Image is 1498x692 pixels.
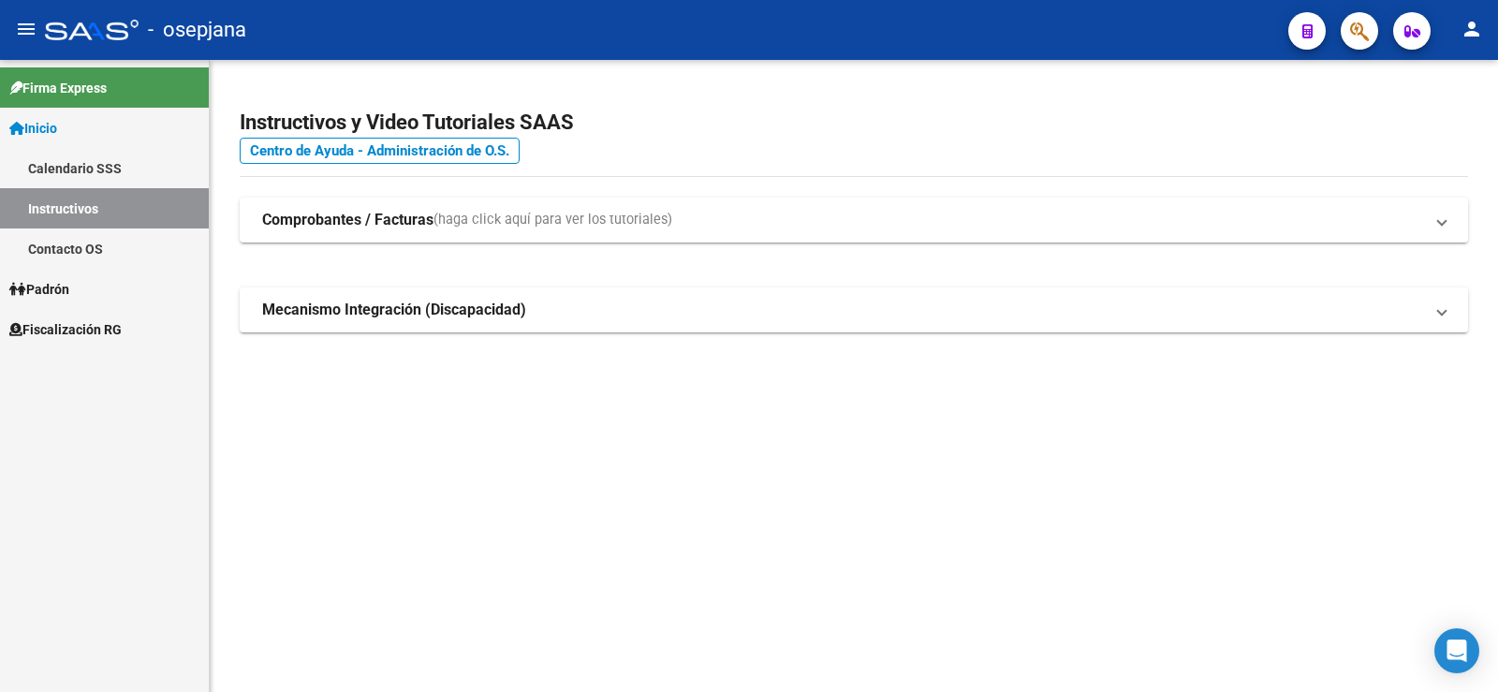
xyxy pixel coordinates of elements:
strong: Mecanismo Integración (Discapacidad) [262,300,526,320]
mat-icon: person [1461,18,1483,40]
span: Padrón [9,279,69,300]
span: Fiscalización RG [9,319,122,340]
h2: Instructivos y Video Tutoriales SAAS [240,105,1468,140]
mat-icon: menu [15,18,37,40]
span: (haga click aquí para ver los tutoriales) [433,210,672,230]
a: Centro de Ayuda - Administración de O.S. [240,138,520,164]
strong: Comprobantes / Facturas [262,210,433,230]
div: Open Intercom Messenger [1434,628,1479,673]
span: Inicio [9,118,57,139]
span: - osepjana [148,9,246,51]
mat-expansion-panel-header: Mecanismo Integración (Discapacidad) [240,287,1468,332]
span: Firma Express [9,78,107,98]
mat-expansion-panel-header: Comprobantes / Facturas(haga click aquí para ver los tutoriales) [240,198,1468,243]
